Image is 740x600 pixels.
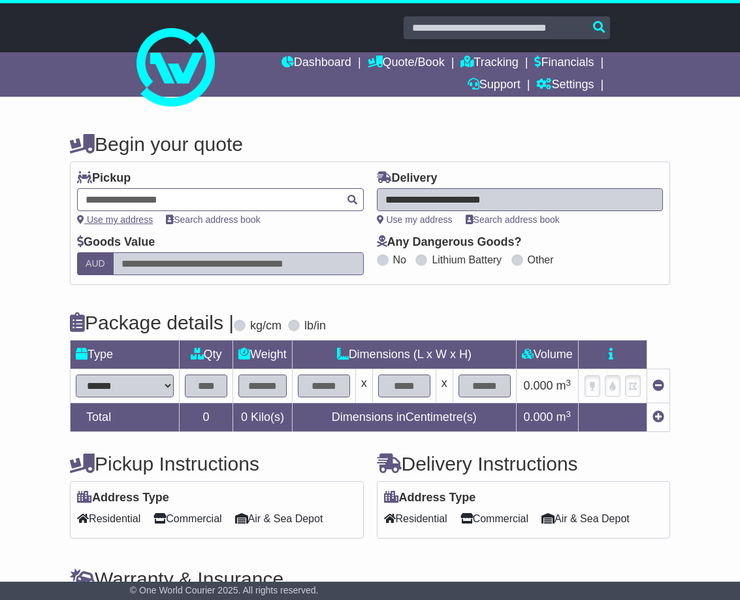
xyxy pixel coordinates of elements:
span: © One World Courier 2025. All rights reserved. [130,585,319,595]
label: Goods Value [77,235,155,250]
td: x [436,369,453,403]
span: Residential [384,508,447,529]
sup: 3 [566,409,571,419]
a: Dashboard [282,52,351,75]
label: No [393,254,406,266]
td: Dimensions in Centimetre(s) [292,403,516,432]
h4: Warranty & Insurance [70,568,670,590]
td: 0 [180,403,233,432]
a: Search address book [166,214,260,225]
label: AUD [77,252,114,275]
a: Search address book [466,214,560,225]
h4: Begin your quote [70,133,670,155]
span: Commercial [460,508,528,529]
label: Address Type [384,491,476,505]
td: Qty [180,341,233,369]
td: Dimensions (L x W x H) [292,341,516,369]
label: lb/in [304,319,326,333]
label: Pickup [77,171,131,186]
span: Air & Sea Depot [235,508,323,529]
typeahead: Please provide city [77,188,363,211]
a: Use my address [77,214,153,225]
a: Add new item [652,410,664,424]
label: Address Type [77,491,169,505]
span: Commercial [153,508,221,529]
a: Remove this item [652,379,664,392]
a: Financials [534,52,594,75]
a: Use my address [377,214,453,225]
td: x [355,369,372,403]
span: Air & Sea Depot [541,508,630,529]
label: Lithium Battery [432,254,502,266]
a: Quote/Book [368,52,445,75]
label: Any Dangerous Goods? [377,235,522,250]
span: m [556,410,571,424]
label: Other [528,254,554,266]
h4: Pickup Instructions [70,453,363,475]
sup: 3 [566,378,571,388]
a: Tracking [460,52,518,75]
td: Type [71,341,180,369]
h4: Package details | [70,312,234,333]
span: Residential [77,508,140,529]
td: Kilo(s) [233,403,293,432]
label: kg/cm [250,319,282,333]
h4: Delivery Instructions [377,453,670,475]
td: Volume [516,341,578,369]
td: Total [71,403,180,432]
td: Weight [233,341,293,369]
span: 0.000 [524,410,553,424]
label: Delivery [377,171,438,186]
a: Settings [536,75,594,97]
span: 0 [241,410,248,424]
a: Support [468,75,521,97]
span: 0.000 [524,379,553,392]
span: m [556,379,571,392]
